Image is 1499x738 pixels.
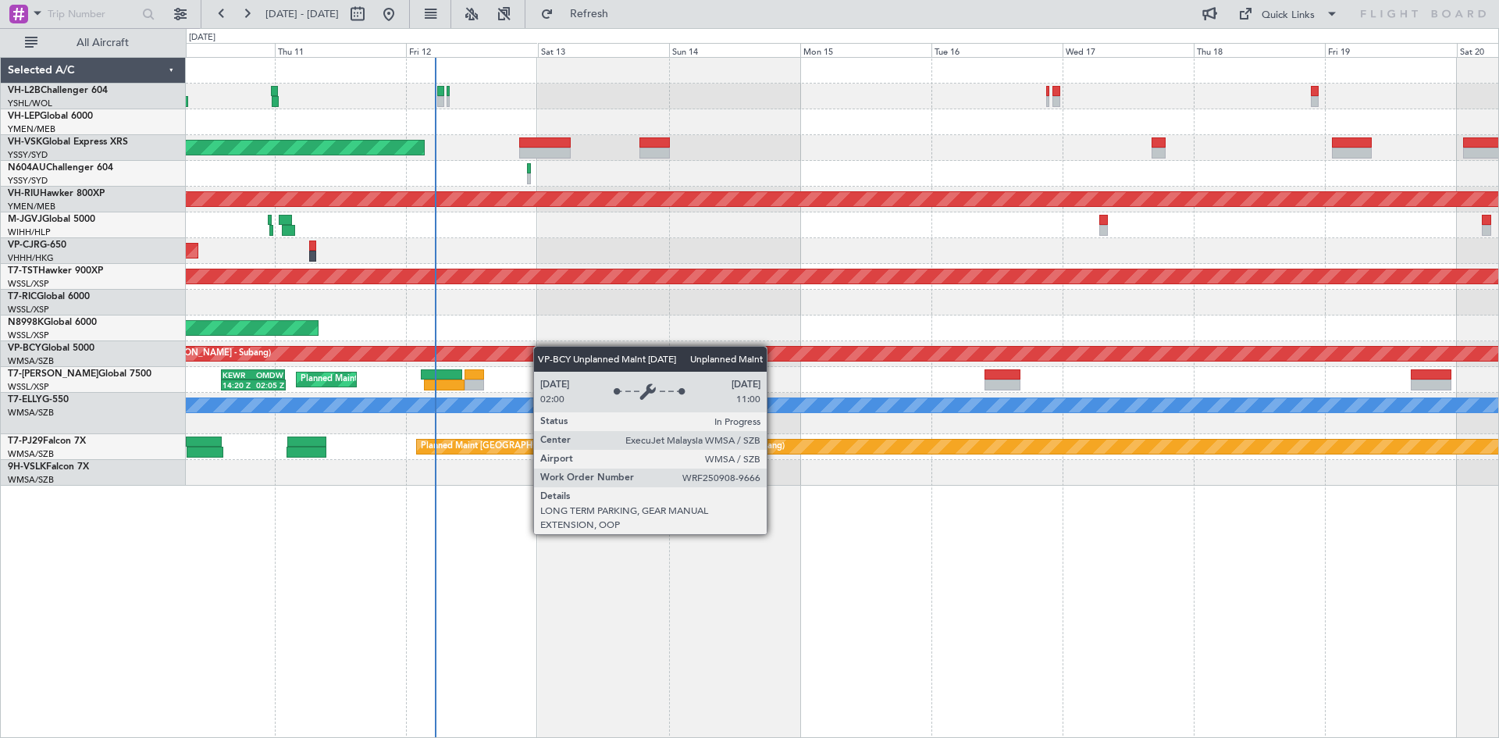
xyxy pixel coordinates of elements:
a: N8998KGlobal 6000 [8,318,97,327]
a: VHHH/HKG [8,252,54,264]
div: [DATE] [189,31,215,45]
div: Planned Maint Dubai (Al Maktoum Intl) [301,368,454,391]
div: Fri 19 [1325,43,1456,57]
a: WIHH/HLP [8,226,51,238]
a: N604AUChallenger 604 [8,163,113,173]
span: T7-TST [8,266,38,276]
span: Refresh [557,9,622,20]
span: VP-CJR [8,241,40,250]
a: T7-ELLYG-550 [8,395,69,405]
a: WSSL/XSP [8,304,49,316]
span: N8998K [8,318,44,327]
div: 14:20 Z [223,380,253,390]
a: T7-PJ29Falcon 7X [8,437,86,446]
div: Planned Maint [GEOGRAPHIC_DATA] (Seletar) [684,368,867,391]
a: WSSL/XSP [8,330,49,341]
a: WMSA/SZB [8,448,54,460]
a: WMSA/SZB [8,355,54,367]
a: 9H-VSLKFalcon 7X [8,462,89,472]
a: WMSA/SZB [8,407,54,419]
a: T7-RICGlobal 6000 [8,292,90,301]
a: YSSY/SYD [8,149,48,161]
a: VP-BCYGlobal 5000 [8,344,94,353]
a: WSSL/XSP [8,278,49,290]
div: Quick Links [1262,8,1315,23]
input: Trip Number [48,2,137,26]
a: T7-TSTHawker 900XP [8,266,103,276]
span: VH-LEP [8,112,40,121]
a: YSSY/SYD [8,175,48,187]
div: Mon 15 [800,43,931,57]
a: YMEN/MEB [8,201,55,212]
span: M-JGVJ [8,215,42,224]
button: Refresh [533,2,627,27]
button: All Aircraft [17,30,169,55]
a: WSSL/XSP [8,381,49,393]
div: Fri 12 [406,43,537,57]
span: T7-ELLY [8,395,42,405]
span: VH-RIU [8,189,40,198]
div: OMDW [253,370,283,380]
span: T7-RIC [8,292,37,301]
span: VH-VSK [8,137,42,147]
a: WMSA/SZB [8,474,54,486]
a: VH-LEPGlobal 6000 [8,112,93,121]
span: All Aircraft [41,37,165,48]
a: VH-L2BChallenger 604 [8,86,108,95]
span: [DATE] - [DATE] [265,7,339,21]
div: 02:05 Z [254,380,284,390]
div: Sat 13 [538,43,669,57]
a: M-JGVJGlobal 5000 [8,215,95,224]
div: Sun 14 [669,43,800,57]
span: T7-[PERSON_NAME] [8,369,98,379]
span: VP-BCY [8,344,41,353]
div: Planned Maint [GEOGRAPHIC_DATA] (Sultan [PERSON_NAME] [PERSON_NAME] - Subang) [421,435,785,458]
a: YMEN/MEB [8,123,55,135]
span: N604AU [8,163,46,173]
button: Quick Links [1230,2,1346,27]
a: T7-[PERSON_NAME]Global 7500 [8,369,151,379]
div: Wed 17 [1063,43,1194,57]
span: T7-PJ29 [8,437,43,446]
div: Thu 18 [1194,43,1325,57]
a: VH-RIUHawker 800XP [8,189,105,198]
div: KEWR [223,370,253,380]
div: Tue 16 [931,43,1063,57]
div: Wed 10 [144,43,275,57]
span: VH-L2B [8,86,41,95]
div: Thu 11 [275,43,406,57]
a: VH-VSKGlobal Express XRS [8,137,128,147]
a: VP-CJRG-650 [8,241,66,250]
a: YSHL/WOL [8,98,52,109]
span: 9H-VSLK [8,462,46,472]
